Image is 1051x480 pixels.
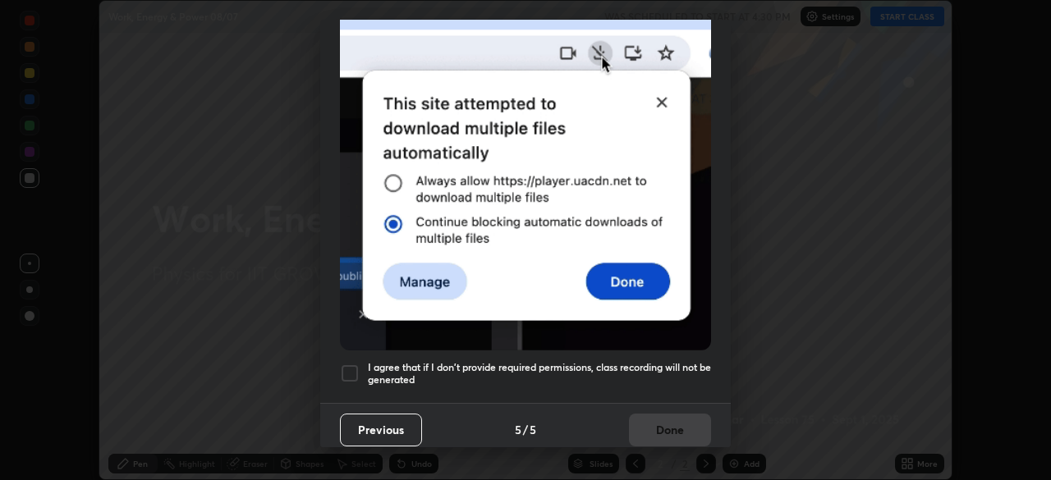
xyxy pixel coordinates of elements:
h4: 5 [515,421,521,438]
h4: 5 [530,421,536,438]
h4: / [523,421,528,438]
h5: I agree that if I don't provide required permissions, class recording will not be generated [368,361,711,386]
button: Previous [340,414,422,446]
